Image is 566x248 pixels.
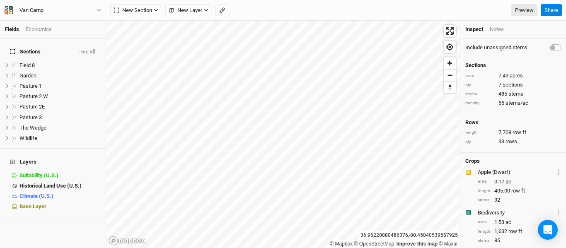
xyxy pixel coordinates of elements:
div: area [465,73,494,79]
div: 7.49 [465,72,561,79]
span: stems [508,90,523,98]
div: Garden [19,72,101,79]
div: Historical Land Use (U.S.) [19,183,101,189]
button: Reset bearing to north [444,81,456,93]
a: Mapbox logo [109,236,145,246]
h4: Sections [465,62,561,69]
div: Climate (U.S.) [19,193,101,200]
div: length [478,188,490,194]
div: length [465,130,494,136]
div: 36.96220880486376 , -80.45040539567925 [358,231,460,240]
div: Van Camp [19,6,44,14]
div: Pasture 1 [19,83,101,89]
div: stems [478,197,490,203]
div: Apple (Dwarf) [478,169,554,176]
div: Notes [490,26,504,33]
div: The Wedge [19,125,101,131]
span: The Wedge [19,125,46,131]
span: New Section [114,6,152,14]
button: Share [541,4,562,17]
a: Mapbox [330,241,353,247]
label: Include unassigned stems [465,44,527,51]
button: Crop Usage [556,208,561,217]
div: stems [478,238,490,244]
button: Enter fullscreen [444,25,456,37]
div: density [465,100,494,106]
h4: Layers [5,154,101,170]
span: Garden [19,72,36,79]
span: Pasture 2E [19,104,45,110]
span: sections [503,81,523,89]
div: Pasture 3 [19,114,101,121]
button: Zoom in [444,57,456,69]
div: stems [465,91,494,97]
span: Reset bearing to north [444,82,456,93]
div: Base Layer [19,203,101,210]
button: Van Camp [4,6,102,15]
div: 0.17 [478,178,561,185]
div: 485 [465,90,561,98]
span: row ft [513,129,526,136]
span: ac [506,219,511,226]
div: qty [465,139,494,145]
button: Crop Usage [556,167,561,177]
h4: Rows [465,119,561,126]
div: 1,632 [478,228,561,235]
div: 1.53 [478,219,561,226]
a: OpenStreetMap [354,241,394,247]
span: Base Layer [19,203,46,209]
div: length [478,229,490,235]
div: 65 [465,99,561,107]
button: New Section [110,4,162,17]
div: area [478,219,490,225]
canvas: Map [106,21,460,248]
button: Find my location [444,41,456,53]
span: Pasture 2 W [19,93,48,99]
a: Improve this map [397,241,438,247]
span: Sections [10,48,41,55]
div: Wildlife [19,135,101,142]
div: qty [465,82,494,88]
div: Pasture 2E [19,104,101,110]
span: Historical Land Use (U.S.) [19,183,82,189]
span: ac [506,178,511,185]
div: Biodiversity [478,209,554,217]
span: Climate (U.S.) [19,193,53,199]
span: Field 8 [19,62,35,68]
span: New Layer [169,6,202,14]
div: 7,708 [465,129,561,136]
button: Zoom out [444,69,456,81]
span: stems/ac [506,99,528,107]
div: 33 [465,138,561,145]
a: Preview [511,4,537,17]
div: Open Intercom Messenger [538,220,558,240]
div: Field 8 [19,62,101,69]
div: 32 [478,196,561,204]
button: Hide All [78,49,96,55]
a: Maxar [439,241,458,247]
span: Pasture 1 [19,83,42,89]
a: Fields [5,26,19,32]
h4: Crops [465,158,480,164]
div: 405.00 [478,187,561,195]
button: New Layer [165,4,212,17]
span: acres [510,72,523,79]
div: 7 [465,81,561,89]
span: row ft [508,228,522,235]
span: Suitability (U.S.) [19,172,58,178]
span: Pasture 3 [19,114,42,120]
div: Pasture 2 W [19,93,101,100]
span: row ft [511,187,525,195]
div: Inspect [465,26,483,33]
button: Shortcut: M [215,4,229,17]
span: rows [506,138,517,145]
div: Economics [26,26,52,33]
span: Zoom out [444,70,456,81]
div: Suitability (U.S.) [19,172,101,179]
div: 85 [478,237,561,244]
span: Wildlife [19,135,37,141]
